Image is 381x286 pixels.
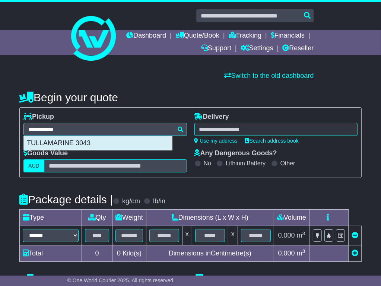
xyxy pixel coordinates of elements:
[23,159,44,172] label: AUD
[297,232,305,239] span: m
[19,274,187,286] h4: Pickup Instructions
[280,160,295,167] label: Other
[274,210,309,226] td: Volume
[352,232,358,239] a: Remove this item
[229,30,261,42] a: Tracking
[82,210,112,226] td: Qty
[19,91,362,104] h4: Begin your quote
[24,136,172,150] div: TULLAMARINE 3043
[126,30,166,42] a: Dashboard
[23,123,187,136] typeahead: Please provide city
[282,42,314,55] a: Reseller
[194,274,362,286] h4: Delivery Instructions
[228,226,238,245] td: x
[278,232,295,239] span: 0.000
[112,210,146,226] td: Weight
[20,245,82,262] td: Total
[278,250,295,257] span: 0.000
[182,226,192,245] td: x
[297,250,305,257] span: m
[226,160,266,167] label: Lithium Battery
[146,245,274,262] td: Dimensions in Centimetre(s)
[122,197,140,206] label: kg/cm
[224,72,314,79] a: Switch to the old dashboard
[271,30,305,42] a: Financials
[194,138,238,144] a: Use my address
[67,277,175,283] span: © One World Courier 2025. All rights reserved.
[194,113,229,121] label: Delivery
[204,160,211,167] label: No
[352,250,358,257] a: Add new item
[19,193,113,206] h4: Package details |
[117,250,121,257] span: 0
[23,113,54,121] label: Pickup
[245,138,299,144] a: Search address book
[23,149,68,158] label: Goods Value
[175,30,219,42] a: Quote/Book
[20,210,82,226] td: Type
[194,149,277,158] label: Any Dangerous Goods?
[82,245,112,262] td: 0
[201,42,231,55] a: Support
[153,197,165,206] label: lb/in
[302,248,305,254] sup: 3
[241,42,273,55] a: Settings
[302,231,305,236] sup: 3
[146,210,274,226] td: Dimensions (L x W x H)
[112,245,146,262] td: Kilo(s)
